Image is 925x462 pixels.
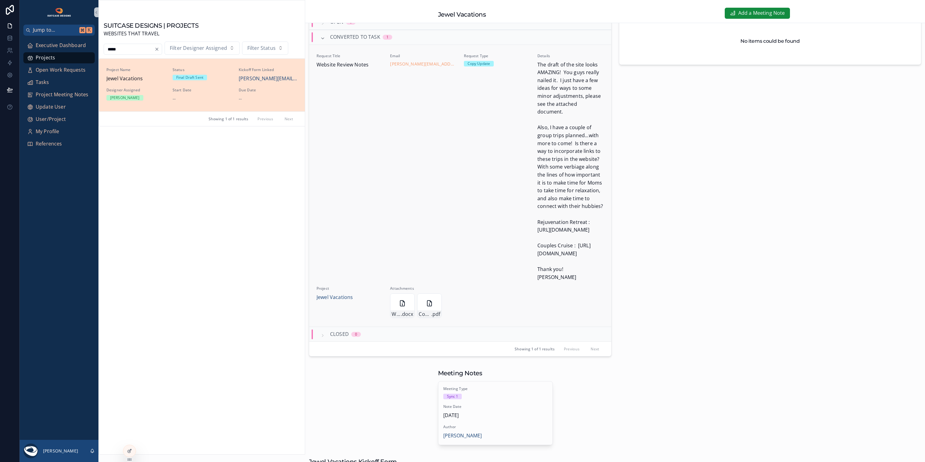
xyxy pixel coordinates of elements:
span: User/Project [36,115,66,123]
span: Meeting Type [443,386,548,391]
span: Converted to Task [330,33,380,41]
span: -- [173,95,176,103]
p: [PERSON_NAME] [43,448,78,454]
a: Project NameJewel VacationsStatusFinal Draft SentKickoff Form Linked[PERSON_NAME][EMAIL_ADDRESS][... [99,59,305,111]
span: Filter Status [247,44,276,52]
span: [DATE] [443,412,548,420]
span: Website Review Notes [317,61,383,69]
span: Tasks [36,78,49,86]
span: .docx [401,310,413,318]
span: Note Date [443,404,548,409]
h1: Jewel Vacations [438,10,486,19]
span: Closed [330,330,349,338]
div: scrollable content [20,36,98,157]
button: Jump to...K [23,25,95,36]
span: References [36,140,62,148]
span: Showing 1 of 1 results [209,117,249,121]
button: Select Button [165,42,240,55]
span: Jewel Vacations [106,75,165,83]
span: Update User [36,103,66,111]
button: Select Button [242,42,288,55]
div: [PERSON_NAME] [110,95,140,101]
span: WEBSITES THAT TRAVEL [104,30,198,38]
a: [PERSON_NAME][EMAIL_ADDRESS][DOMAIN_NAME] [239,75,297,83]
span: Showing 1 of 1 results [515,347,555,352]
span: Author [443,424,548,429]
a: Request TitleWebsite Review NotesEmail[PERSON_NAME][EMAIL_ADDRESS][DOMAIN_NAME]Request TypeCopy U... [309,45,611,327]
a: User/Project [23,114,95,125]
span: Start Date [173,88,231,93]
a: [PERSON_NAME][EMAIL_ADDRESS][DOMAIN_NAME] [390,61,456,67]
span: Website-Ideas [392,310,401,318]
span: Open Work Requests [36,66,86,74]
a: My Profile [23,126,95,137]
span: Request Type [464,54,530,58]
a: Update User [23,102,95,113]
span: The draft of the site looks AMAZING! You guys really nailed it. I just have a few ideas for ways ... [537,61,604,281]
span: Executive Dashboard [36,42,86,50]
span: .pdf [431,310,441,318]
div: 0 [355,332,357,337]
span: -- [239,95,242,103]
div: Copy Update [468,61,490,66]
span: Costa-Rica-DSP-Badge [419,310,431,318]
span: Details [537,54,604,58]
span: Status [173,67,231,72]
img: App logo [47,7,72,17]
div: 1 [386,35,389,40]
button: Clear [154,47,162,52]
span: K [87,28,92,33]
span: Request Title [317,54,383,58]
div: Final Draft Sent [176,75,203,80]
h1: SUITCASE DESIGNS | PROJECTS [104,21,198,30]
a: Open Work Requests [23,65,95,76]
span: My Profile [36,128,59,136]
a: Executive Dashboard [23,40,95,51]
a: [PERSON_NAME] [443,432,482,440]
a: Meeting TypeSync 1Note Date[DATE]Author[PERSON_NAME] [438,381,553,445]
a: References [23,138,95,149]
span: Project [317,286,383,291]
span: Project Name [106,67,165,72]
a: Tasks [23,77,95,88]
span: Due Date [239,88,297,93]
span: Filter Designer Assigned [170,44,227,52]
span: Designer Assigned [106,88,165,93]
span: Email [390,54,456,58]
button: Add a Meeting Note [725,8,790,19]
span: Attachments [390,286,456,291]
div: Sync 1 [447,394,458,399]
span: Projects [36,54,55,62]
h1: Meeting Notes [438,369,482,377]
span: Add a Meeting Note [738,9,785,17]
span: Jump to... [33,26,77,34]
span: Project Meeting Notes [36,91,88,99]
a: Projects [23,52,95,63]
a: Jewel Vacations [317,293,353,301]
span: Kickoff Form Linked [239,67,297,72]
h2: No items could be found [740,38,800,45]
a: Project Meeting Notes [23,89,95,100]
